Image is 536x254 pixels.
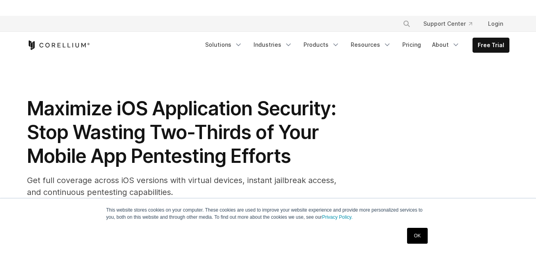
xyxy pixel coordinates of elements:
[106,206,430,221] p: This website stores cookies on your computer. These cookies are used to improve your website expe...
[417,17,478,31] a: Support Center
[200,38,509,53] div: Navigation Menu
[473,38,509,52] a: Free Trial
[299,38,344,52] a: Products
[482,17,509,31] a: Login
[398,38,426,52] a: Pricing
[407,228,427,244] a: OK
[427,38,465,52] a: About
[322,214,353,220] a: Privacy Policy.
[27,40,90,50] a: Corellium Home
[249,38,297,52] a: Industries
[393,17,509,31] div: Navigation Menu
[27,97,336,168] span: Maximize iOS Application Security: Stop Wasting Two-Thirds of Your Mobile App Pentesting Efforts
[346,38,396,52] a: Resources
[400,17,414,31] button: Search
[200,38,247,52] a: Solutions
[27,176,336,197] span: Get full coverage across iOS versions with virtual devices, instant jailbreak access, and continu...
